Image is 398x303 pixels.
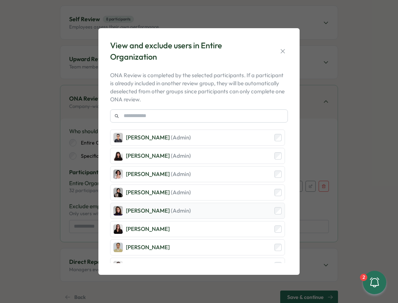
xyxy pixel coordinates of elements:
img: Almudena Bernardos [113,261,123,270]
div: [PERSON_NAME] [126,262,170,270]
div: [PERSON_NAME] [126,170,191,178]
div: [PERSON_NAME] [126,225,170,233]
img: Hasan Naqvi [113,133,123,142]
button: 2 [363,271,386,294]
span: (Admin) [171,134,191,141]
div: [PERSON_NAME] [126,207,191,215]
img: Ahmet Karakus [113,243,123,252]
img: Viktoria Korzhova [113,206,123,216]
span: (Admin) [171,189,191,196]
div: [PERSON_NAME] [126,152,191,160]
div: [PERSON_NAME] [126,188,191,197]
span: (Admin) [171,171,191,177]
p: ONA Review is completed by the selected participants. If a participant is already included in ano... [110,71,288,104]
img: Sana Naqvi [113,188,123,197]
img: Kelly Rosa [113,151,123,161]
img: Mirela Mus [113,169,123,179]
img: Adriana Fosca [113,224,123,234]
span: (Admin) [171,207,191,214]
div: [PERSON_NAME] [126,243,170,251]
div: View and exclude users in Entire Organization [110,40,260,63]
span: (Admin) [171,152,191,159]
div: 2 [360,274,367,281]
div: [PERSON_NAME] [126,134,191,142]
